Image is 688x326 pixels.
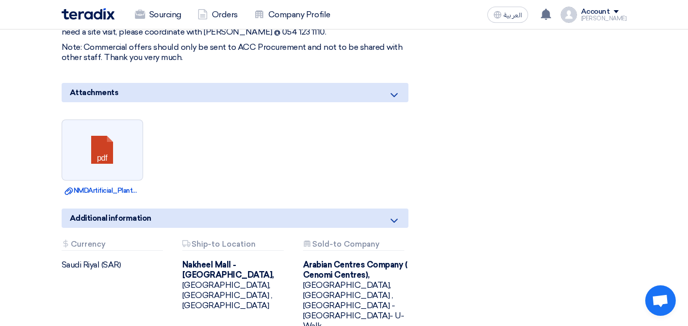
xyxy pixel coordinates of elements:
[62,8,115,20] img: Teradix logo
[303,240,404,251] div: Sold-to Company
[70,87,119,98] span: Attachments
[62,240,163,251] div: Currency
[189,4,246,26] a: Orders
[487,7,528,23] button: العربية
[581,8,610,16] div: Account
[581,16,627,21] div: [PERSON_NAME]
[127,4,189,26] a: Sourcing
[504,12,522,19] span: العربية
[182,260,274,280] b: Nakheel Mall - [GEOGRAPHIC_DATA],
[65,186,140,196] a: NMDArtificial_PlantsEntire_Mall.pdf
[182,260,288,311] div: [GEOGRAPHIC_DATA], [GEOGRAPHIC_DATA] ,[GEOGRAPHIC_DATA]
[70,213,151,224] span: Additional information
[561,7,577,23] img: profile_test.png
[182,240,284,251] div: Ship-to Location
[645,285,676,316] a: Open chat
[62,260,167,270] div: Saudi Riyal (SAR)
[246,4,339,26] a: Company Profile
[62,42,408,63] p: Note: Commercial offers should only be sent to ACC Procurement and not to be shared with other st...
[303,260,407,280] b: Arabian Centres Company ( Cenomi Centres),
